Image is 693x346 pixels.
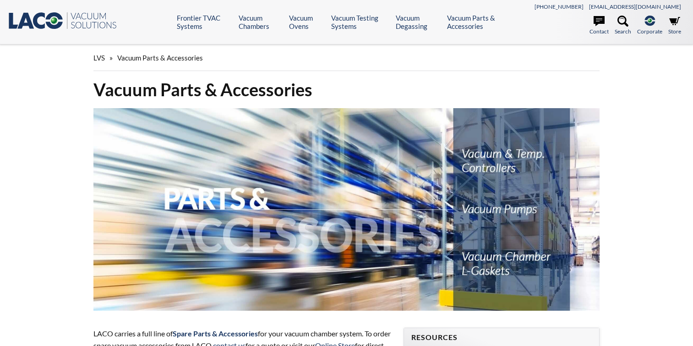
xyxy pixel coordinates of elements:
a: Vacuum Testing Systems [331,14,389,30]
a: Search [615,16,631,36]
strong: Spare Parts & Accessories [173,329,258,338]
a: [PHONE_NUMBER] [535,3,584,10]
a: Contact [589,16,609,36]
a: Vacuum Degassing [396,14,440,30]
h4: Resources [411,333,591,342]
a: [EMAIL_ADDRESS][DOMAIN_NAME] [589,3,681,10]
div: » [93,45,600,71]
h1: Vacuum Parts & Accessories [93,78,600,101]
a: Frontier TVAC Systems [177,14,232,30]
a: Vacuum Ovens [289,14,324,30]
span: LVS [93,54,105,62]
a: Vacuum Parts & Accessories [447,14,514,30]
span: Vacuum Parts & Accessories [117,54,203,62]
a: Store [668,16,681,36]
img: Vacuum Parts & Accessories header [93,108,600,311]
a: Vacuum Chambers [239,14,282,30]
span: Corporate [637,27,662,36]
